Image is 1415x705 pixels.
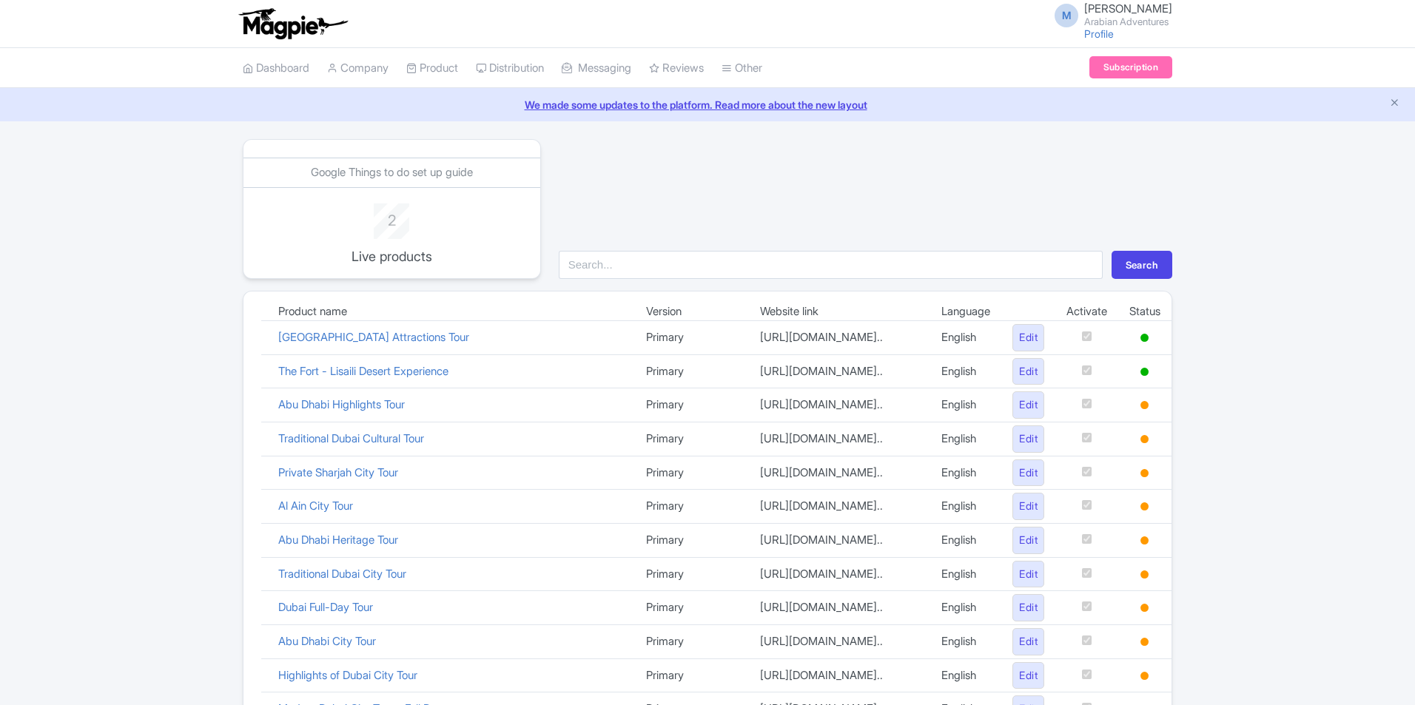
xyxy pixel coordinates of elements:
div: 2 [331,203,452,232]
a: The Fort - Lisaili Desert Experience [278,364,448,378]
td: Status [1118,303,1172,321]
a: Edit [1012,358,1044,385]
small: Arabian Adventures [1084,17,1172,27]
a: Edit [1012,324,1044,351]
button: Close announcement [1389,95,1400,112]
td: Primary [635,456,749,490]
td: English [930,658,1001,692]
a: Subscription [1089,56,1172,78]
a: Distribution [476,48,544,89]
img: logo-ab69f6fb50320c5b225c76a69d11143b.png [235,7,350,40]
a: Edit [1012,459,1044,487]
a: M [PERSON_NAME] Arabian Adventures [1046,3,1172,27]
a: Product [406,48,458,89]
td: Primary [635,591,749,625]
a: Edit [1012,425,1044,453]
td: Primary [635,388,749,422]
a: Edit [1012,493,1044,520]
td: Primary [635,523,749,557]
a: Messaging [562,48,631,89]
a: Abu Dhabi Highlights Tour [278,397,405,411]
td: Primary [635,321,749,355]
a: Private Sharjah City Tour [278,465,398,479]
td: Primary [635,557,749,591]
a: Dashboard [243,48,309,89]
a: Company [327,48,389,89]
td: English [930,490,1001,524]
a: Traditional Dubai City Tour [278,567,406,581]
td: Primary [635,354,749,388]
span: [PERSON_NAME] [1084,1,1172,16]
td: [URL][DOMAIN_NAME].. [749,422,931,456]
td: [URL][DOMAIN_NAME].. [749,658,931,692]
td: English [930,354,1001,388]
td: English [930,456,1001,490]
a: Edit [1012,561,1044,588]
button: Search [1112,251,1172,279]
a: Other [722,48,762,89]
a: Edit [1012,527,1044,554]
span: M [1055,4,1078,27]
td: Website link [749,303,931,321]
td: [URL][DOMAIN_NAME].. [749,456,931,490]
a: Edit [1012,391,1044,419]
td: English [930,422,1001,456]
td: English [930,557,1001,591]
td: [URL][DOMAIN_NAME].. [749,388,931,422]
a: [GEOGRAPHIC_DATA] Attractions Tour [278,330,469,344]
td: English [930,388,1001,422]
a: Abu Dhabi Heritage Tour [278,533,398,547]
td: Primary [635,624,749,658]
a: Reviews [649,48,704,89]
a: Al Ain City Tour [278,499,353,513]
td: English [930,624,1001,658]
td: Language [930,303,1001,321]
a: Abu Dhabi City Tour [278,634,376,648]
td: Primary [635,422,749,456]
td: Primary [635,490,749,524]
a: Dubai Full-Day Tour [278,600,373,614]
td: [URL][DOMAIN_NAME].. [749,523,931,557]
p: Live products [331,246,452,266]
td: [URL][DOMAIN_NAME].. [749,557,931,591]
a: Edit [1012,628,1044,655]
a: Google Things to do set up guide [311,165,473,179]
a: Highlights of Dubai City Tour [278,668,417,682]
a: Edit [1012,594,1044,621]
td: [URL][DOMAIN_NAME].. [749,490,931,524]
input: Search... [559,251,1103,279]
td: [URL][DOMAIN_NAME].. [749,591,931,625]
td: Primary [635,658,749,692]
td: English [930,321,1001,355]
td: [URL][DOMAIN_NAME].. [749,624,931,658]
td: Activate [1055,303,1118,321]
td: English [930,591,1001,625]
td: English [930,523,1001,557]
td: Version [635,303,749,321]
td: [URL][DOMAIN_NAME].. [749,321,931,355]
a: Edit [1012,662,1044,689]
a: Traditional Dubai Cultural Tour [278,431,424,445]
a: Profile [1084,27,1114,40]
a: We made some updates to the platform. Read more about the new layout [9,97,1406,112]
td: Product name [267,303,635,321]
td: [URL][DOMAIN_NAME].. [749,354,931,388]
